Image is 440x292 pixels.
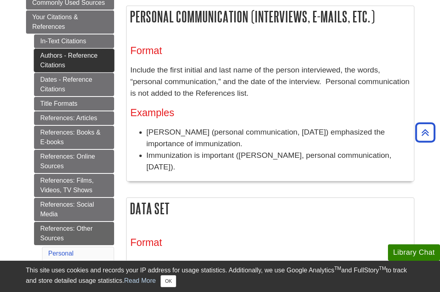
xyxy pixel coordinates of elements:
[147,150,410,173] li: Immunization is important ([PERSON_NAME], personal communication, [DATE]).
[34,126,114,149] a: References: Books & E-books
[34,49,114,72] a: Authors - Reference Citations
[34,111,114,125] a: References: Articles
[147,127,410,150] li: [PERSON_NAME] (personal communication, [DATE]) emphasized the importance of immunization.
[34,198,114,221] a: References: Social Media
[334,266,341,271] sup: TM
[127,6,414,27] h2: Personal Communication (Interviews, E-mails, Etc.)
[131,237,410,248] h3: Format
[32,14,78,30] span: Your Citations & References
[388,244,440,261] button: Library Chat
[34,73,114,96] a: Dates - Reference Citations
[127,198,414,219] h2: Data Set
[131,256,410,280] p: Author. (Date). [Data set]. Organization. URL or DOI
[131,64,410,99] p: Include the first initial and last name of the person interviewed, the words, “personal communica...
[34,222,114,245] a: References: Other Sources
[26,10,114,34] a: Your Citations & References
[131,107,410,119] h3: Examples
[34,34,114,48] a: In-Text Citations
[131,45,410,56] h3: Format
[48,250,106,286] a: Personal Communication (Interviews, E-mails, Etc.)
[26,266,414,287] div: This site uses cookies and records your IP address for usage statistics. Additionally, we use Goo...
[161,275,176,287] button: Close
[34,174,114,197] a: References: Films, Videos, TV Shows
[124,277,156,284] a: Read More
[379,266,386,271] sup: TM
[34,150,114,173] a: References: Online Sources
[412,127,438,138] a: Back to Top
[34,97,114,111] a: Title Formats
